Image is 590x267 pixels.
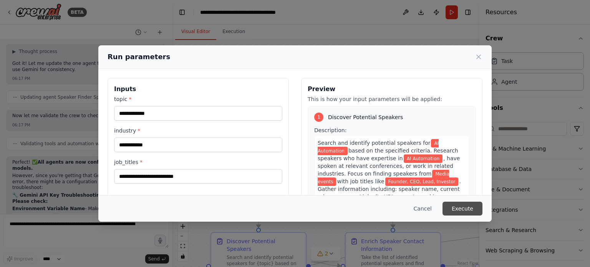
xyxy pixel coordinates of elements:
[328,113,403,121] span: Discover Potential Speakers
[318,148,458,161] span: based on the specified criteria. Research speakers who have expertise in
[314,127,346,133] span: Description:
[337,178,384,184] span: with job titles like
[318,155,460,177] span: , have spoken at relevant conferences, or work in related industries. Focus on finding speakers from
[408,202,438,216] button: Cancel
[114,85,282,94] h3: Inputs
[114,95,282,103] label: topic
[318,170,449,186] span: Variable: industry
[114,158,282,166] label: job_titles
[308,95,476,103] p: This is how your input parameters will be applied:
[318,140,430,146] span: Search and identify potential speakers for
[308,85,476,94] h3: Preview
[108,51,170,62] h2: Run parameters
[385,177,459,186] span: Variable: job_titles
[404,154,442,163] span: Variable: topic
[314,113,323,122] div: 1
[114,127,282,134] label: industry
[318,139,439,155] span: Variable: topic
[442,202,482,216] button: Execute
